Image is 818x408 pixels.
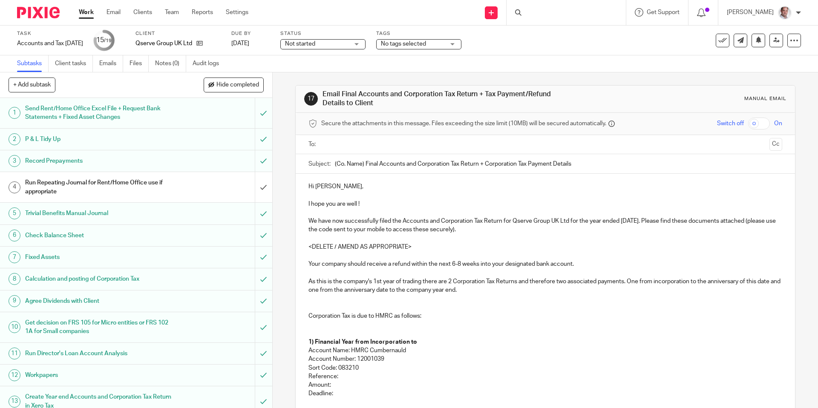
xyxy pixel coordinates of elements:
div: 1 [9,107,20,119]
p: Account Name: HMRC Cumbernauld [308,346,782,355]
img: Pixie [17,7,60,18]
div: Accounts and Tax 31 Dec 2024 [17,39,83,48]
p: Sort Code: 083210 [308,364,782,372]
h1: P & L Tidy Up [25,133,173,146]
span: Not started [285,41,315,47]
label: Due by [231,30,270,37]
p: Qserve Group UK Ltd [135,39,192,48]
h1: Workpapers [25,369,173,382]
div: Manual email [744,95,786,102]
small: /19 [104,38,112,43]
span: [DATE] [231,40,249,46]
a: Audit logs [193,55,225,72]
p: <DELETE / AMEND AS APPROPRIATE> [308,243,782,251]
span: On [774,119,782,128]
a: Subtasks [17,55,49,72]
p: We have now successfully filed the Accounts and Corporation Tax Return for Qserve Group UK Ltd fo... [308,217,782,234]
span: Switch off [717,119,744,128]
button: + Add subtask [9,78,55,92]
div: 5 [9,207,20,219]
a: Email [107,8,121,17]
div: 7 [9,251,20,263]
div: 3 [9,155,20,167]
button: Cc [769,138,782,151]
a: Settings [226,8,248,17]
h1: Run Repeating Journal for Rent/Home Office use if appropriate [25,176,173,198]
img: Munro%20Partners-3202.jpg [778,6,792,20]
a: Notes (0) [155,55,186,72]
span: Get Support [647,9,680,15]
h1: Send Rent/Home Office Excel File + Request Bank Statements + Fixed Asset Changes [25,102,173,124]
p: Account Number: 12001039 [308,355,782,363]
p: Your company should receive a refund within the next 6-8 weeks into your designated bank account. [308,260,782,268]
p: Amount: [308,381,782,389]
h1: Trivial Benefits Manual Journal [25,207,173,220]
p: Deadline: [308,389,782,398]
div: Accounts and Tax [DATE] [17,39,83,48]
p: I hope you are well ! [308,200,782,217]
h1: Agree Dividends with Client [25,295,173,307]
h1: Check Balance Sheet [25,229,173,242]
h1: Record Prepayments [25,155,173,167]
label: Client [135,30,221,37]
a: Emails [99,55,123,72]
p: Reference: [308,372,782,381]
div: 17 [304,92,318,106]
label: Tags [376,30,461,37]
a: Reports [192,8,213,17]
p: [PERSON_NAME] [727,8,774,17]
strong: 1) Financial Year from Incorporation to [308,339,417,345]
span: Hide completed [216,82,259,89]
h1: Get decision on FRS 105 for Micro entities or FRS 102 1A for Small companies [25,316,173,338]
h1: Fixed Assets [25,251,173,264]
div: 13 [9,396,20,408]
div: 15 [96,35,112,45]
div: 9 [9,295,20,307]
p: Hi [PERSON_NAME], [308,182,782,191]
label: Subject: [308,160,331,168]
div: 4 [9,181,20,193]
div: 6 [9,230,20,241]
p: Corporation Tax is due to HMRC as follows: [308,312,782,320]
span: No tags selected [381,41,426,47]
div: 11 [9,348,20,359]
div: 12 [9,369,20,381]
h1: Email Final Accounts and Corporation Tax Return + Tax Payment/Refund Details to Client [323,90,564,108]
a: Files [130,55,149,72]
a: Work [79,8,94,17]
a: Team [165,8,179,17]
h1: Run Director's Loan Account Analysis [25,347,173,360]
a: Clients [133,8,152,17]
button: Hide completed [204,78,264,92]
div: 2 [9,133,20,145]
label: Task [17,30,83,37]
div: 10 [9,321,20,333]
a: Client tasks [55,55,93,72]
label: To: [308,140,318,149]
p: As this is the company's 1st year of trading there are 2 Corporation Tax Returns and therefore tw... [308,277,782,295]
div: 8 [9,273,20,285]
label: Status [280,30,366,37]
h1: Calculation and posting of Corporation Tax [25,273,173,285]
span: Secure the attachments in this message. Files exceeding the size limit (10MB) will be secured aut... [321,119,606,128]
